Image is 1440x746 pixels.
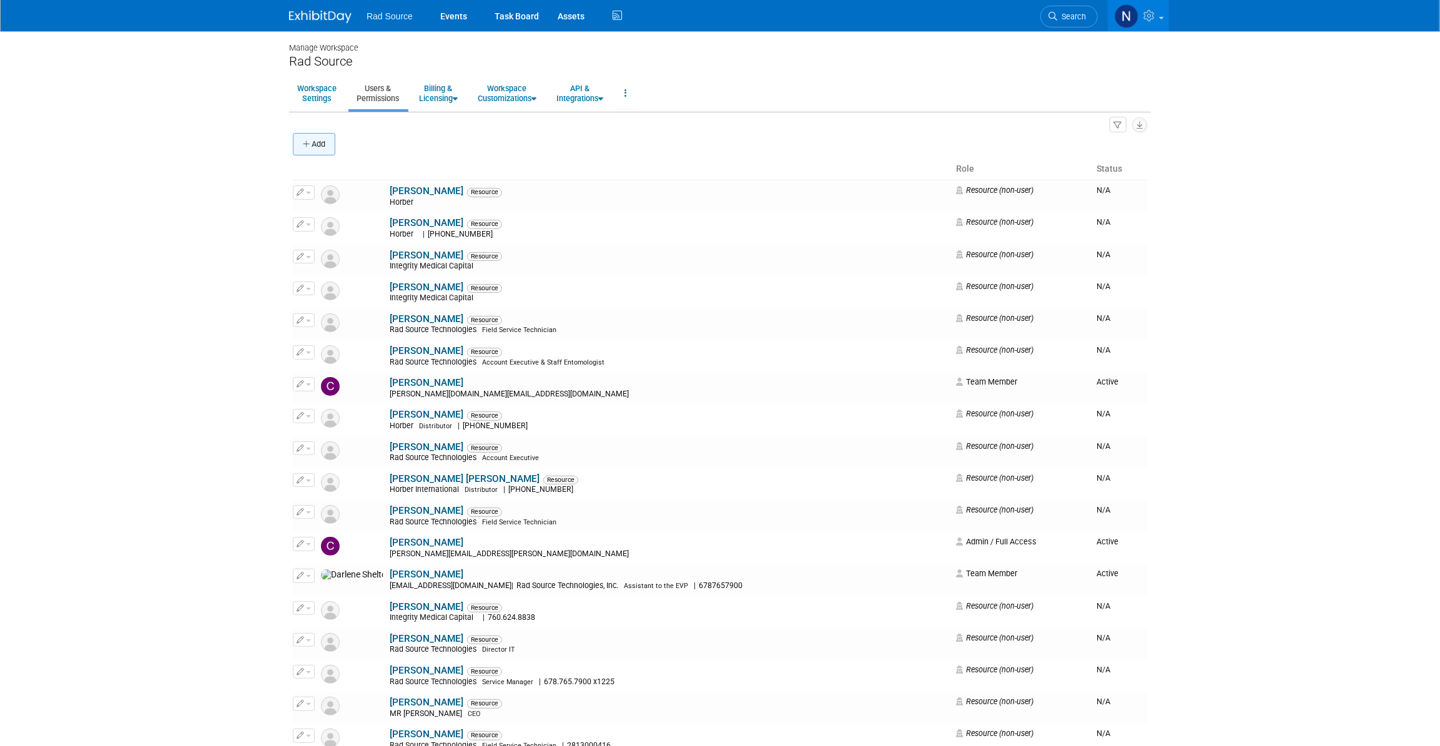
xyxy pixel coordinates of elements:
[467,667,502,676] span: Resource
[321,217,340,236] img: Resource
[482,645,515,654] span: Director IT
[957,313,1034,323] span: Resource (non-user)
[467,188,502,197] span: Resource
[321,409,340,428] img: Resource
[957,601,1034,611] span: Resource (non-user)
[390,613,477,622] span: Integrity Medical Capital
[390,313,463,325] a: [PERSON_NAME]
[423,230,425,238] span: |
[467,252,502,261] span: Resource
[957,217,1034,227] span: Resource (non-user)
[390,581,949,591] div: [EMAIL_ADDRESS][DOMAIN_NAME]
[390,549,949,559] div: [PERSON_NAME][EMAIL_ADDRESS][PERSON_NAME][DOMAIN_NAME]
[1097,729,1111,738] span: N/A
[390,645,480,654] span: Rad Source Technologies
[411,78,466,109] a: Billing &Licensing
[321,441,340,460] img: Resource
[957,569,1018,578] span: Team Member
[1097,250,1111,259] span: N/A
[696,581,746,590] span: 6787657900
[390,250,463,261] a: [PERSON_NAME]
[321,345,340,364] img: Resource
[419,422,452,430] span: Distributor
[390,473,540,484] a: [PERSON_NAME] [PERSON_NAME]
[482,454,539,462] span: Account Executive
[957,345,1034,355] span: Resource (non-user)
[293,133,335,155] button: Add
[321,537,340,556] img: COURTNEY WOODS
[624,582,688,590] span: Assistant to the EVP
[957,505,1034,514] span: Resource (non-user)
[321,569,383,581] img: Darlene Shelton
[467,731,502,740] span: Resource
[289,31,1151,54] div: Manage Workspace
[467,604,502,612] span: Resource
[465,486,498,494] span: Distributor
[390,390,949,400] div: [PERSON_NAME][DOMAIN_NAME][EMAIL_ADDRESS][DOMAIN_NAME]
[390,601,463,612] a: [PERSON_NAME]
[467,508,502,516] span: Resource
[321,601,340,620] img: Resource
[957,409,1034,418] span: Resource (non-user)
[1097,537,1119,546] span: Active
[390,569,463,580] a: [PERSON_NAME]
[482,678,533,686] span: Service Manager
[1115,4,1138,28] img: Nicole Bailey
[390,293,477,302] span: Integrity Medical Capital
[458,421,460,430] span: |
[467,348,502,356] span: Resource
[390,505,463,516] a: [PERSON_NAME]
[390,518,480,526] span: Rad Source Technologies
[390,345,463,356] a: [PERSON_NAME]
[1057,12,1086,21] span: Search
[390,697,463,708] a: [PERSON_NAME]
[390,217,463,228] a: [PERSON_NAME]
[289,11,352,23] img: ExhibitDay
[390,230,417,238] span: Horber
[390,358,480,366] span: Rad Source Technologies
[513,581,622,590] span: Rad Source Technologies, Inc.
[321,505,340,524] img: Resource
[390,485,463,494] span: Horber International
[1097,441,1111,451] span: N/A
[321,185,340,204] img: Resource
[1092,159,1147,180] th: Status
[390,421,417,430] span: Horber
[390,282,463,293] a: [PERSON_NAME]
[321,377,340,396] img: Candice Cash
[543,476,578,484] span: Resource
[957,441,1034,451] span: Resource (non-user)
[483,613,485,622] span: |
[1097,473,1111,483] span: N/A
[390,377,463,388] a: [PERSON_NAME]
[952,159,1092,180] th: Role
[468,710,480,718] span: CEO
[390,665,463,676] a: [PERSON_NAME]
[467,284,502,293] span: Resource
[482,358,604,366] span: Account Executive & Staff Entomologist
[467,699,502,708] span: Resource
[321,313,340,332] img: Resource
[390,709,466,718] span: MR [PERSON_NAME]
[321,250,340,268] img: Resource
[425,230,496,238] span: [PHONE_NUMBER]
[957,377,1018,386] span: Team Member
[541,677,618,686] span: 678.765.7900 x1225
[367,11,413,21] span: Rad Source
[289,78,345,109] a: WorkspaceSettings
[390,441,463,453] a: [PERSON_NAME]
[957,185,1034,195] span: Resource (non-user)
[1097,633,1111,642] span: N/A
[348,78,407,109] a: Users &Permissions
[470,78,545,109] a: WorkspaceCustomizations
[321,633,340,652] img: Resource
[467,411,502,420] span: Resource
[467,444,502,453] span: Resource
[1097,345,1111,355] span: N/A
[460,421,531,430] span: [PHONE_NUMBER]
[467,220,502,228] span: Resource
[1097,505,1111,514] span: N/A
[321,282,340,300] img: Resource
[390,262,477,270] span: Integrity Medical Capital
[957,697,1034,706] span: Resource (non-user)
